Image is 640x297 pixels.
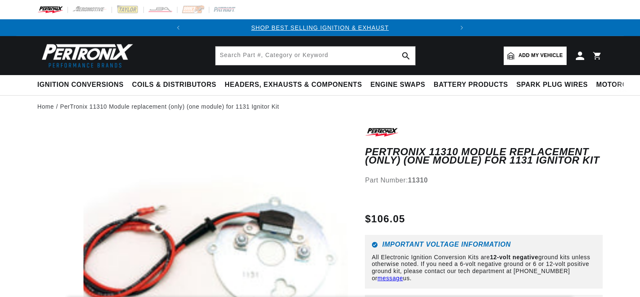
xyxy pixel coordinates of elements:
span: Add my vehicle [518,52,563,60]
nav: breadcrumbs [37,102,603,111]
span: Headers, Exhausts & Components [225,81,362,89]
h6: Important Voltage Information [372,242,596,248]
summary: Battery Products [429,75,512,95]
summary: Headers, Exhausts & Components [221,75,366,95]
span: Spark Plug Wires [516,81,588,89]
span: Coils & Distributors [132,81,216,89]
a: Home [37,102,54,111]
p: All Electronic Ignition Conversion Kits are ground kits unless otherwise noted. If you need a 6-v... [372,254,596,282]
div: Announcement [187,23,453,32]
a: PerTronix 11310 Module replacement (only) (one module) for 1131 Ignitor Kit [60,102,279,111]
input: Search Part #, Category or Keyword [216,47,415,65]
span: Engine Swaps [370,81,425,89]
img: Pertronix [37,41,134,70]
div: 1 of 2 [187,23,453,32]
a: SHOP BEST SELLING IGNITION & EXHAUST [251,24,389,31]
button: search button [397,47,415,65]
div: Part Number: [365,175,603,186]
span: Ignition Conversions [37,81,124,89]
button: Translation missing: en.sections.announcements.previous_announcement [170,19,187,36]
span: $106.05 [365,211,405,227]
summary: Spark Plug Wires [512,75,592,95]
span: Battery Products [434,81,508,89]
button: Translation missing: en.sections.announcements.next_announcement [453,19,470,36]
summary: Engine Swaps [366,75,429,95]
a: Add my vehicle [504,47,567,65]
strong: 12-volt negative [490,254,538,261]
a: message [377,275,403,281]
summary: Ignition Conversions [37,75,128,95]
strong: 11310 [408,177,428,184]
h1: PerTronix 11310 Module replacement (only) (one module) for 1131 Ignitor Kit [365,148,603,165]
slideshow-component: Translation missing: en.sections.announcements.announcement_bar [16,19,624,36]
summary: Coils & Distributors [128,75,221,95]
